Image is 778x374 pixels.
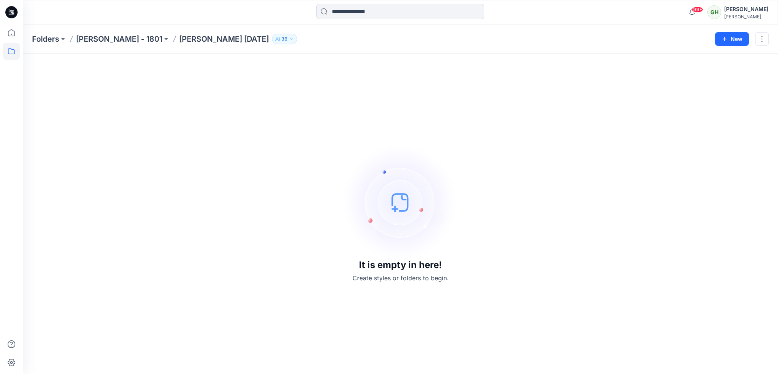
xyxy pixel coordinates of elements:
[692,7,703,13] span: 99+
[724,5,768,14] div: [PERSON_NAME]
[272,34,297,44] button: 36
[32,34,59,44] a: Folders
[715,32,749,46] button: New
[281,35,288,43] p: 36
[343,145,458,260] img: empty-state-image.svg
[353,273,448,283] p: Create styles or folders to begin.
[707,5,721,19] div: GH
[724,14,768,20] div: [PERSON_NAME]
[179,34,269,44] p: [PERSON_NAME] [DATE]
[359,260,442,270] h3: It is empty in here!
[76,34,162,44] a: [PERSON_NAME] - 1801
